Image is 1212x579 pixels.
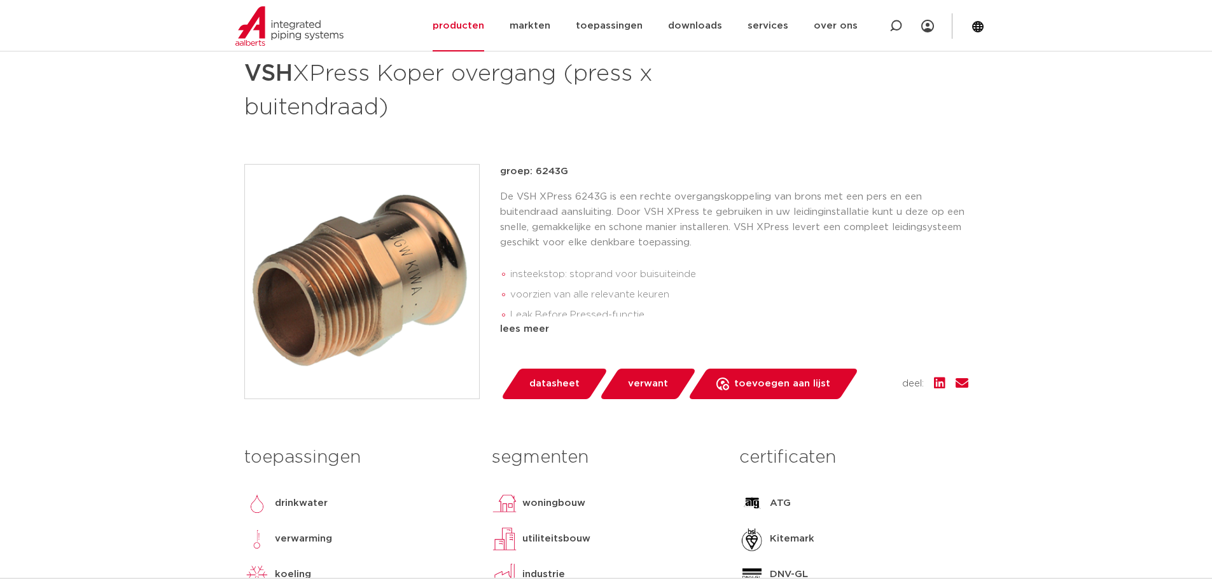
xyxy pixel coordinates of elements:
li: voorzien van alle relevante keuren [510,285,968,305]
h3: segmenten [492,445,720,470]
a: verwant [599,369,697,399]
span: deel: [902,376,924,392]
p: Kitemark [770,531,814,547]
h3: certificaten [739,445,968,470]
p: De VSH XPress 6243G is een rechte overgangskoppeling van brons met een pers en een buitendraad aa... [500,189,968,250]
li: insteekstop: stoprand voor buisuiteinde [510,264,968,285]
img: Product Image for VSH XPress Koper overgang (press x buitendraad) [245,165,479,398]
h3: toepassingen [244,445,473,470]
img: verwarming [244,526,270,552]
div: lees meer [500,322,968,337]
p: woningbouw [522,496,585,511]
p: utiliteitsbouw [522,531,590,547]
span: verwant [628,374,668,394]
a: datasheet [500,369,608,399]
p: drinkwater [275,496,328,511]
p: ATG [770,496,791,511]
p: verwarming [275,531,332,547]
img: utiliteitsbouw [492,526,517,552]
strong: VSH [244,62,293,85]
img: ATG [739,491,765,516]
img: woningbouw [492,491,517,516]
h1: XPress Koper overgang (press x buitendraad) [244,55,722,123]
span: datasheet [529,374,580,394]
img: drinkwater [244,491,270,516]
p: groep: 6243G [500,164,968,179]
span: toevoegen aan lijst [734,374,830,394]
img: Kitemark [739,526,765,552]
li: Leak Before Pressed-functie [510,305,968,325]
